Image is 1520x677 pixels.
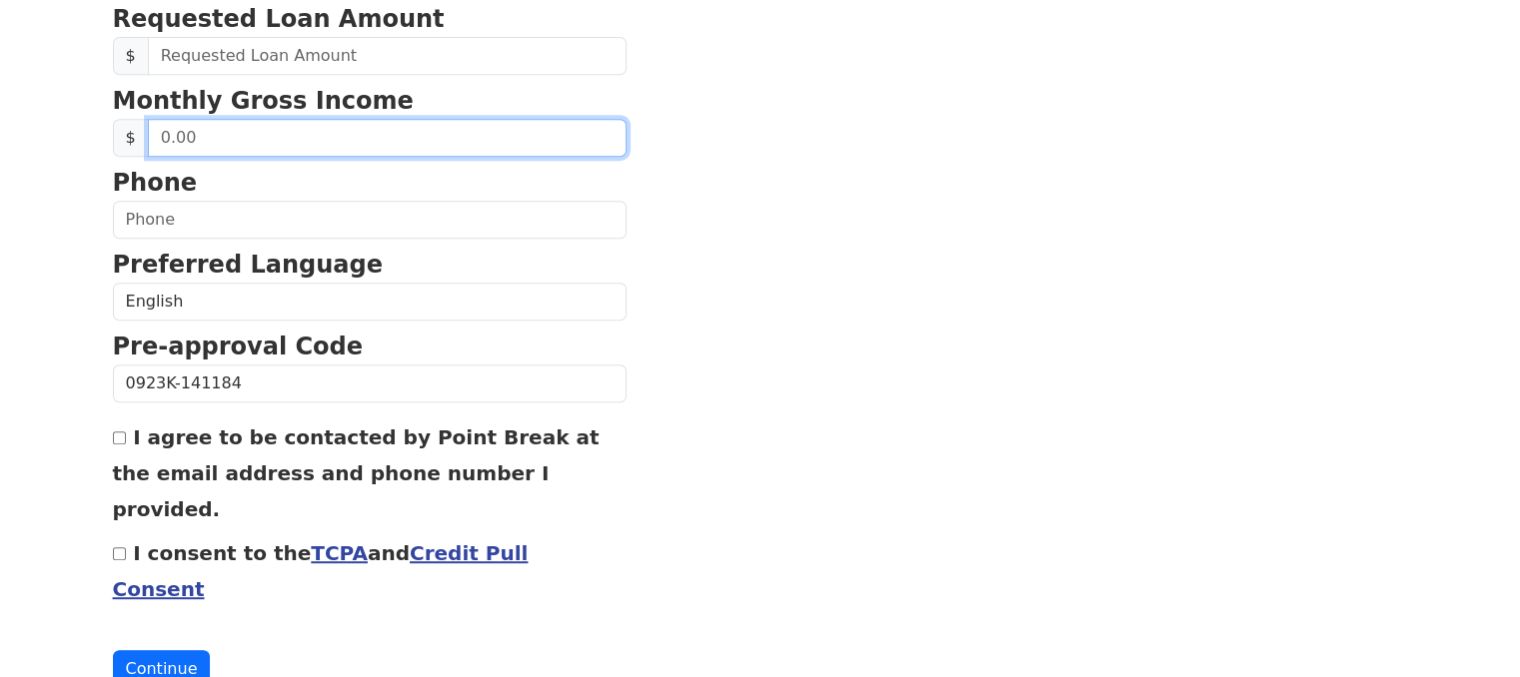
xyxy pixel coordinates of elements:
[113,541,529,601] label: I consent to the and
[113,169,198,197] strong: Phone
[113,37,149,75] span: $
[113,83,627,119] p: Monthly Gross Income
[113,333,364,360] strong: Pre-approval Code
[148,37,627,75] input: Requested Loan Amount
[113,119,149,157] span: $
[113,5,445,33] strong: Requested Loan Amount
[311,541,368,565] a: TCPA
[113,364,627,402] input: Pre-approval Code
[113,201,627,239] input: Phone
[148,119,627,157] input: 0.00
[113,425,600,521] label: I agree to be contacted by Point Break at the email address and phone number I provided.
[113,251,383,279] strong: Preferred Language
